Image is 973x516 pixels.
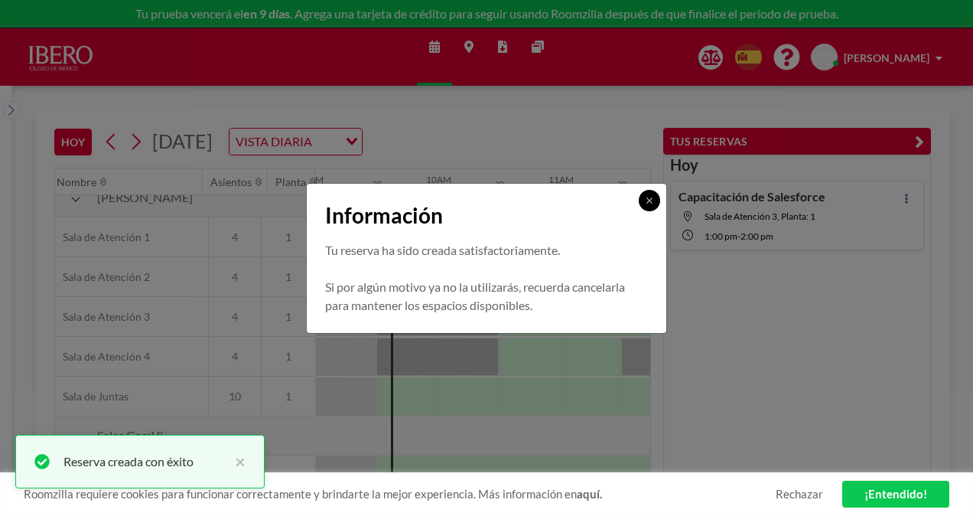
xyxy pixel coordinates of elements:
p: Si por algún motivo ya no la utilizarás, recuerda cancelarla para mantener los espacios disponibles. [325,278,648,315]
span: Información [325,202,443,229]
span: Roomzilla requiere cookies para funcionar correctamente y brindarte la mejor experiencia. Más inf... [24,487,776,501]
a: ¡Entendido! [842,481,949,508]
a: Rechazar [776,487,823,501]
button: close [227,452,246,471]
p: Tu reserva ha sido creada satisfactoriamente. [325,241,648,260]
a: aquí. [577,487,602,501]
div: Reserva creada con éxito [63,452,227,471]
